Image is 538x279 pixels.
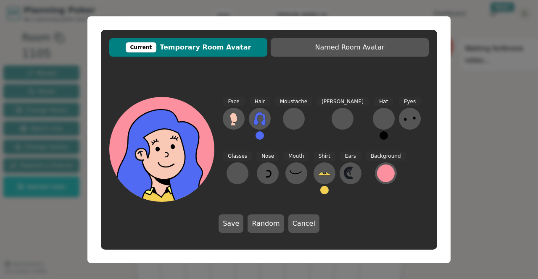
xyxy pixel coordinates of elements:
button: Save [219,214,243,233]
span: Temporary Room Avatar [113,42,263,52]
span: Moustache [275,97,312,107]
span: Eyes [399,97,421,107]
button: Named Room Avatar [271,38,429,57]
span: Hat [374,97,393,107]
span: Named Room Avatar [275,42,425,52]
button: Cancel [288,214,319,233]
span: [PERSON_NAME] [316,97,369,107]
span: Nose [256,151,279,161]
button: CurrentTemporary Room Avatar [109,38,267,57]
span: Hair [250,97,270,107]
button: Random [248,214,284,233]
div: Current [126,42,157,52]
span: Ears [340,151,361,161]
span: Background [366,151,406,161]
span: Shirt [314,151,335,161]
span: Mouth [283,151,309,161]
span: Face [223,97,244,107]
span: Glasses [223,151,252,161]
